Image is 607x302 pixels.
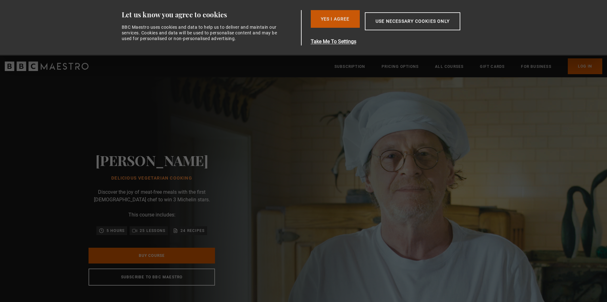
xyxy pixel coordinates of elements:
nav: Primary [334,58,602,74]
p: 5 hours [107,228,125,234]
a: Pricing Options [382,63,419,70]
a: Buy Course [89,248,215,264]
button: Yes I Agree [311,10,360,28]
h2: [PERSON_NAME] [95,152,208,168]
p: 24 recipes [181,228,205,234]
div: BBC Maestro uses cookies and data to help us to deliver and maintain our services. Cookies and da... [122,24,281,42]
div: Let us know you agree to cookies [122,10,299,19]
a: Subscribe to BBC Maestro [89,269,215,286]
a: All Courses [435,63,463,70]
button: Take Me To Settings [311,38,490,45]
h1: Delicious Vegetarian Cooking [95,176,208,181]
a: For business [521,63,551,70]
a: Log In [568,58,602,74]
a: Subscription [334,63,365,70]
button: Use necessary cookies only [365,12,460,30]
p: This course includes: [128,211,175,219]
p: Discover the joy of meat-free meals with the first [DEMOGRAPHIC_DATA] chef to win 3 Michelin stars. [89,188,215,204]
a: Gift Cards [480,63,505,70]
p: 25 lessons [140,228,165,234]
svg: BBC Maestro [5,62,89,71]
